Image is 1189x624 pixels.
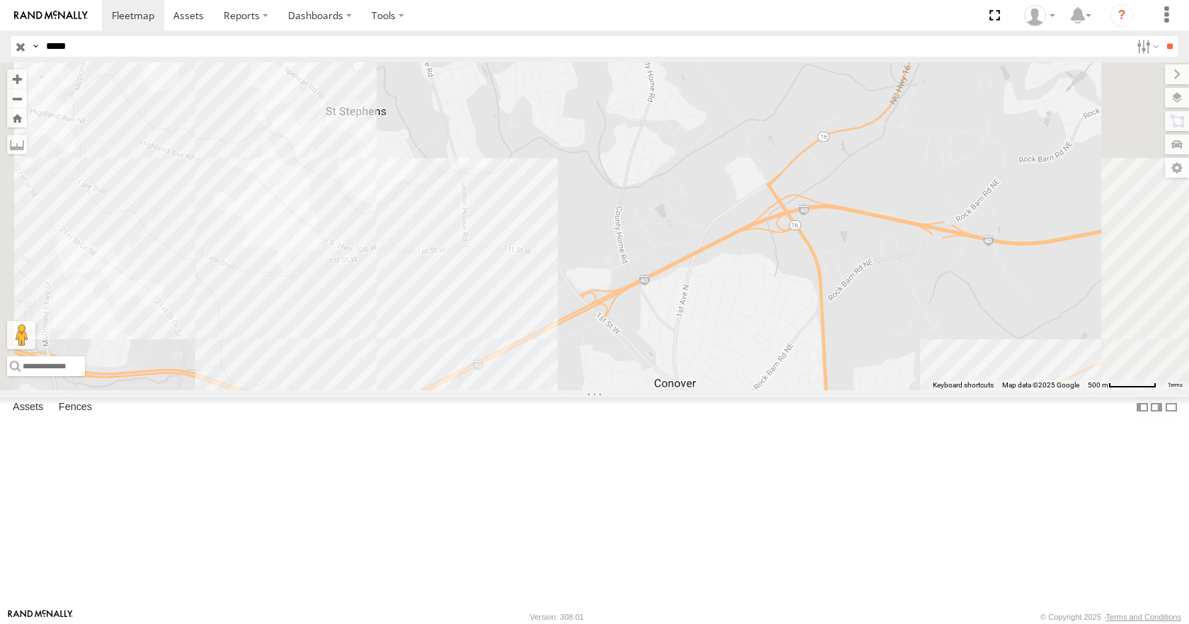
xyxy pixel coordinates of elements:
[6,398,50,418] label: Assets
[933,380,994,390] button: Keyboard shortcuts
[7,108,27,127] button: Zoom Home
[8,610,73,624] a: Visit our Website
[7,135,27,154] label: Measure
[1040,613,1181,621] div: © Copyright 2025 -
[7,89,27,108] button: Zoom out
[52,398,99,418] label: Fences
[1088,381,1108,389] span: 500 m
[1084,380,1161,390] button: Map Scale: 500 m per 64 pixels
[7,69,27,89] button: Zoom in
[1149,397,1164,418] label: Dock Summary Table to the Right
[530,613,584,621] div: Version: 308.01
[1110,4,1133,27] i: ?
[14,11,88,21] img: rand-logo.svg
[1164,397,1178,418] label: Hide Summary Table
[1165,158,1189,178] label: Map Settings
[1106,613,1181,621] a: Terms and Conditions
[1002,381,1079,389] span: Map data ©2025 Google
[1131,36,1161,57] label: Search Filter Options
[1168,382,1183,387] a: Terms (opens in new tab)
[1135,397,1149,418] label: Dock Summary Table to the Left
[1019,5,1060,26] div: Summer Walker
[7,321,35,349] button: Drag Pegman onto the map to open Street View
[30,36,41,57] label: Search Query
